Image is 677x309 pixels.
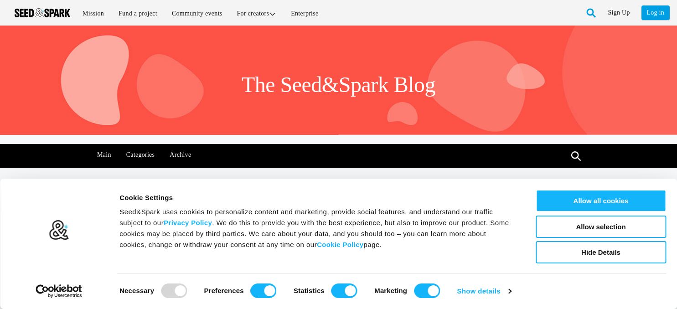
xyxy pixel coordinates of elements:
[19,284,99,298] a: Usercentrics Cookiebot - opens in a new window
[165,4,229,23] a: Community events
[49,220,69,241] img: logo
[536,216,666,238] button: Allow selection
[317,241,363,248] a: Cookie Policy
[374,287,407,294] strong: Marketing
[536,241,666,263] button: Hide Details
[536,190,666,212] button: Allow all cookies
[242,71,435,98] h1: The Seed&Spark Blog
[164,219,212,227] a: Privacy Policy
[294,287,325,294] strong: Statistics
[165,144,196,166] a: Archive
[119,206,515,250] div: Seed&Spark uses cookies to personalize content and marketing, provide social features, and unders...
[119,287,154,294] strong: Necessary
[204,287,244,294] strong: Preferences
[457,284,512,298] a: Show details
[112,4,164,23] a: Fund a project
[119,192,515,203] div: Cookie Settings
[608,5,630,20] a: Sign Up
[121,144,160,166] a: Categories
[284,4,325,23] a: Enterprise
[15,8,70,17] img: Seed amp; Spark
[231,4,283,23] a: For creators
[93,144,116,166] a: Main
[119,280,119,280] legend: Consent Selection
[641,5,670,20] a: Log in
[76,4,110,23] a: Mission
